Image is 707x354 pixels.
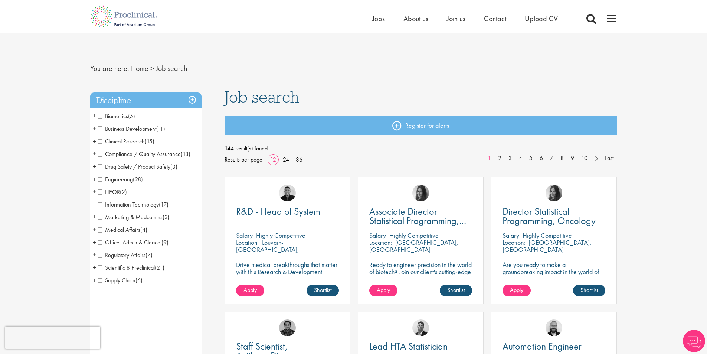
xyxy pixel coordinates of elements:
span: Drug Safety / Product Safety [98,163,177,170]
span: Apply [243,286,257,294]
span: Information Technology [98,201,159,208]
span: (5) [128,112,135,120]
span: (9) [161,238,168,246]
span: + [93,136,96,147]
span: Location: [503,238,525,247]
iframe: reCAPTCHA [5,327,100,349]
span: Location: [369,238,392,247]
a: Apply [503,285,531,296]
span: (21) [155,264,164,272]
img: Mike Raletz [279,319,296,336]
span: Join us [447,14,465,23]
span: + [93,275,96,286]
span: Engineering [98,175,143,183]
span: Information Technology [98,201,168,208]
img: Christian Andersen [279,185,296,201]
span: > [150,64,154,73]
p: [GEOGRAPHIC_DATA], [GEOGRAPHIC_DATA] [503,238,592,254]
p: Highly Competitive [256,231,305,240]
a: Director Statistical Programming, Oncology [503,207,605,225]
span: Lead HTA Statistician [369,340,448,353]
a: Last [601,154,617,163]
span: Location: [236,238,259,247]
span: (11) [156,125,165,133]
a: 36 [293,156,305,163]
span: Business Development [98,125,165,133]
a: Associate Director Statistical Programming, Oncology [369,207,472,225]
a: 3 [505,154,515,163]
a: 9 [567,154,578,163]
span: R&D - Head of System [236,205,320,218]
a: Apply [236,285,264,296]
span: + [93,173,96,185]
span: Medical Affairs [98,226,147,234]
span: Compliance / Quality Assurance [98,150,190,158]
span: Drug Safety / Product Safety [98,163,170,170]
a: Shortlist [307,285,339,296]
span: Marketing & Medcomms [98,213,163,221]
span: (13) [181,150,190,158]
span: (4) [140,226,147,234]
span: (3) [163,213,170,221]
span: Supply Chain [98,276,143,284]
span: (3) [170,163,177,170]
span: Apply [377,286,390,294]
span: + [93,123,96,134]
a: 12 [268,156,279,163]
span: Salary [236,231,253,240]
span: Business Development [98,125,156,133]
span: + [93,237,96,248]
a: Lead HTA Statistician [369,342,472,351]
p: Are you ready to make a groundbreaking impact in the world of biotechnology? Join a growing compa... [503,261,605,296]
span: Biometrics [98,112,128,120]
img: Heidi Hennigan [412,185,429,201]
span: Office, Admin & Clerical [98,238,168,246]
img: Chatbot [683,330,705,352]
span: Medical Affairs [98,226,140,234]
a: Contact [484,14,506,23]
span: Job search [225,87,299,107]
span: Office, Admin & Clerical [98,238,161,246]
span: Results per page [225,154,262,165]
span: Salary [503,231,519,240]
a: 2 [494,154,505,163]
img: Jordan Kiely [546,319,562,336]
span: Job search [156,64,187,73]
a: R&D - Head of System [236,207,339,216]
a: Register for alerts [225,116,617,135]
span: (17) [159,201,168,208]
a: 6 [536,154,547,163]
span: + [93,249,96,260]
span: (28) [133,175,143,183]
p: Louvain-[GEOGRAPHIC_DATA], [GEOGRAPHIC_DATA] [236,238,299,261]
a: Apply [369,285,397,296]
span: (15) [145,137,154,145]
p: Drive medical breakthroughs that matter with this Research & Development position! [236,261,339,282]
span: + [93,161,96,172]
img: Heidi Hennigan [546,185,562,201]
a: Tom Magenis [412,319,429,336]
span: Automation Engineer [503,340,582,353]
span: HEOR [98,188,127,196]
h3: Discipline [90,92,202,108]
a: Shortlist [440,285,472,296]
span: You are here: [90,64,129,73]
span: + [93,186,96,197]
span: + [93,211,96,223]
a: 4 [515,154,526,163]
span: Scientific & Preclinical [98,264,155,272]
a: Upload CV [525,14,558,23]
p: [GEOGRAPHIC_DATA], [GEOGRAPHIC_DATA] [369,238,458,254]
p: Highly Competitive [389,231,439,240]
a: 24 [280,156,292,163]
span: Regulatory Affairs [98,251,153,259]
a: 1 [484,154,495,163]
